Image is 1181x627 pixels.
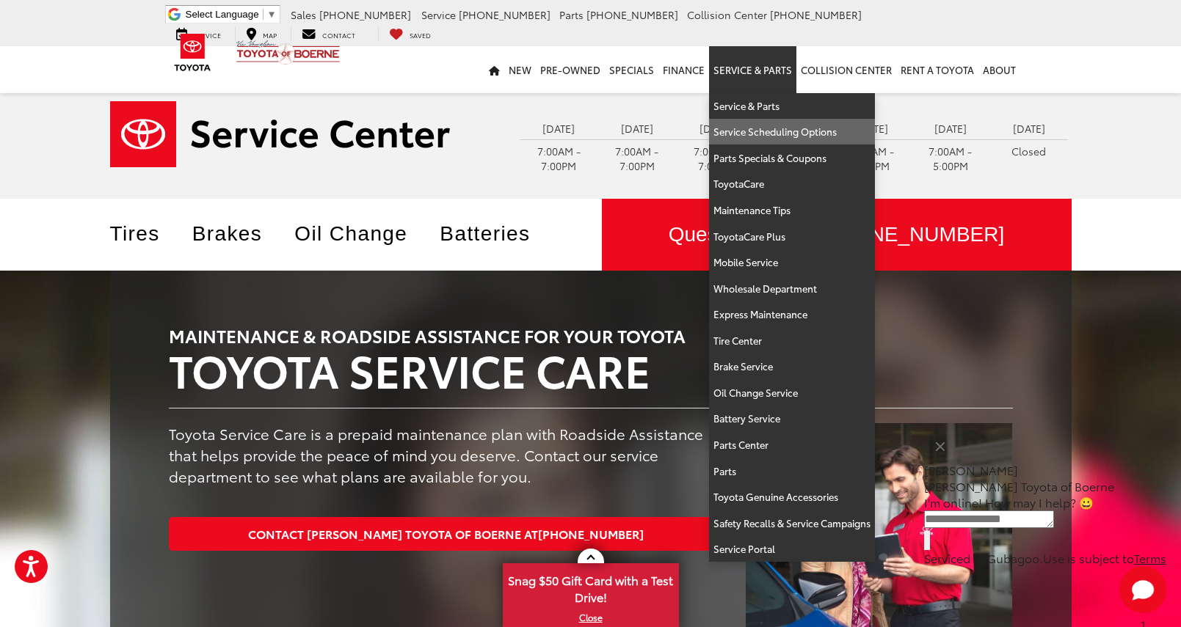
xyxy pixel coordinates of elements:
[989,117,1068,139] td: [DATE]
[687,7,767,22] span: Collision Center
[165,26,232,41] a: Service
[440,222,552,245] a: Batteries
[770,7,862,22] span: [PHONE_NUMBER]
[598,139,677,177] td: 7:00AM - 7:00PM
[235,26,288,41] a: Map
[709,249,875,276] a: Mobile Service
[378,26,442,41] a: My Saved Vehicles
[709,171,875,197] a: ToyotaCare
[538,525,644,542] span: [PHONE_NUMBER]
[267,9,277,20] span: ▼
[169,345,1013,393] h2: TOYOTA SERVICE CARE
[709,458,875,485] a: Parts
[504,565,677,609] span: Snag $50 Gift Card with a Test Drive!
[165,29,220,76] img: Toyota
[236,40,341,65] img: Vic Vaughan Toyota of Boerne
[709,224,875,250] a: ToyotaCare Plus
[602,199,1072,271] a: Questions? Call:[PHONE_NUMBER]
[169,423,724,486] p: Toyota Service Care is a prepaid maintenance plan with Roadside Assistance that helps provide the...
[896,46,978,93] a: Rent a Toyota
[110,101,498,167] a: Service Center | Vic Vaughan Toyota of Boerne in Boerne TX
[294,222,429,245] a: Oil Change
[169,326,1013,345] h3: MAINTENANCE & ROADSIDE ASSISTANCE FOR YOUR TOYOTA
[709,145,875,172] a: Parts Specials & Coupons
[291,7,316,22] span: Sales
[520,95,1072,110] h4: Service Hours:
[709,432,875,458] a: Parts Center: Opens in a new tab
[709,46,796,93] a: Service & Parts: Opens in a new tab
[676,117,755,139] td: [DATE]
[586,7,678,22] span: [PHONE_NUMBER]
[602,199,1072,271] div: Questions? Call:
[709,484,875,510] a: Toyota Genuine Accessories: Opens in a new tab
[110,222,182,245] a: Tires
[709,380,875,406] a: Oil Change Service
[709,406,875,432] a: Battery Service
[319,7,411,22] span: [PHONE_NUMBER]
[110,101,450,167] img: Service Center | Vic Vaughan Toyota of Boerne in Boerne TX
[658,46,709,93] a: Finance
[186,9,259,20] span: Select Language
[709,276,875,302] a: Wholesale Department
[989,139,1068,162] td: Closed
[796,46,896,93] a: Collision Center
[912,139,990,177] td: 7:00AM - 5:00PM
[598,117,677,139] td: [DATE]
[504,46,536,93] a: New
[536,46,605,93] a: Pre-Owned
[709,301,875,328] a: Express Maintenance
[912,117,990,139] td: [DATE]
[676,139,755,177] td: 7:00AM - 7:00PM
[978,46,1020,93] a: About
[709,353,875,380] a: Brake Service
[192,222,285,245] a: Brakes
[169,517,724,550] a: Contact [PERSON_NAME] Toyota of Boerne at[PHONE_NUMBER]
[421,7,456,22] span: Service
[709,536,875,562] a: Service Portal
[484,46,504,93] a: Home
[709,197,875,224] a: Maintenance Tips
[605,46,658,93] a: Specials
[459,7,550,22] span: [PHONE_NUMBER]
[291,26,366,41] a: Contact
[520,117,598,139] td: [DATE]
[819,223,1004,246] span: [PHONE_NUMBER]
[709,510,875,537] a: Safety Recalls & Service Campaigns: Opens in a new tab
[186,9,277,20] a: Select Language​
[709,93,875,120] a: Service & Parts: Opens in a new tab
[1119,566,1166,613] svg: Start Chat
[559,7,584,22] span: Parts
[709,119,875,145] a: Service Scheduling Options
[1119,566,1166,613] button: Toggle Chat Window
[709,328,875,354] a: Tire Center: Opens in a new tab
[410,30,431,40] span: Saved
[520,139,598,177] td: 7:00AM - 7:00PM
